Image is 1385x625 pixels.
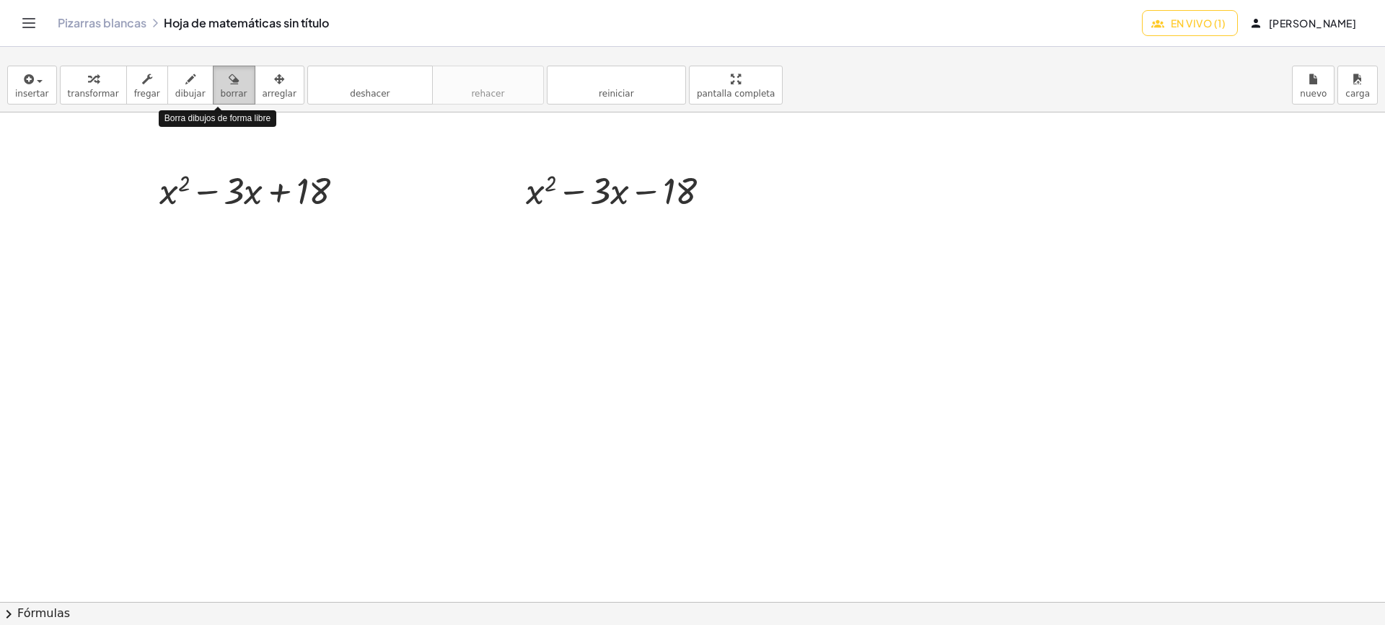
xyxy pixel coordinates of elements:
font: deshacer [350,89,390,99]
font: arreglar [263,89,296,99]
font: rehacer [440,72,536,86]
button: [PERSON_NAME] [1241,10,1368,36]
button: refrescarreiniciar [547,66,686,105]
font: [PERSON_NAME] [1269,17,1356,30]
font: Fórmulas [17,606,70,620]
button: insertar [7,66,57,105]
button: nuevo [1292,66,1335,105]
font: pantalla completa [697,89,775,99]
font: Pizarras blancas [58,15,146,30]
font: transformar [68,89,119,99]
button: dibujar [167,66,214,105]
button: borrar [213,66,255,105]
button: arreglar [255,66,304,105]
button: En vivo (1) [1142,10,1238,36]
font: nuevo [1300,89,1327,99]
font: insertar [15,89,49,99]
font: rehacer [471,89,504,99]
button: carga [1337,66,1378,105]
font: Borra dibujos de forma libre [164,113,271,123]
font: En vivo (1) [1171,17,1226,30]
font: borrar [221,89,247,99]
font: deshacer [315,72,425,86]
font: refrescar [555,72,678,86]
font: carga [1345,89,1370,99]
button: rehacerrehacer [432,66,544,105]
font: fregar [134,89,160,99]
button: deshacerdeshacer [307,66,433,105]
button: fregar [126,66,168,105]
button: Cambiar navegación [17,12,40,35]
a: Pizarras blancas [58,16,146,30]
font: reiniciar [599,89,634,99]
button: pantalla completa [689,66,783,105]
font: dibujar [175,89,206,99]
button: transformar [60,66,127,105]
